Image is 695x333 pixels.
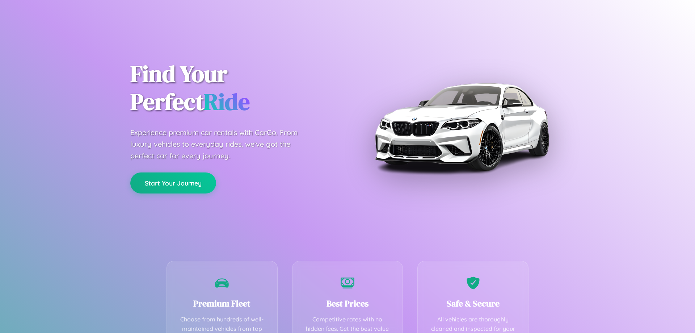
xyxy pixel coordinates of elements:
[303,297,392,309] h3: Best Prices
[371,36,552,217] img: Premium BMW car rental vehicle
[130,60,337,116] h1: Find Your Perfect
[204,86,250,117] span: Ride
[130,172,216,193] button: Start Your Journey
[429,297,517,309] h3: Safe & Secure
[178,297,266,309] h3: Premium Fleet
[130,127,311,162] p: Experience premium car rentals with CarGo. From luxury vehicles to everyday rides, we've got the ...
